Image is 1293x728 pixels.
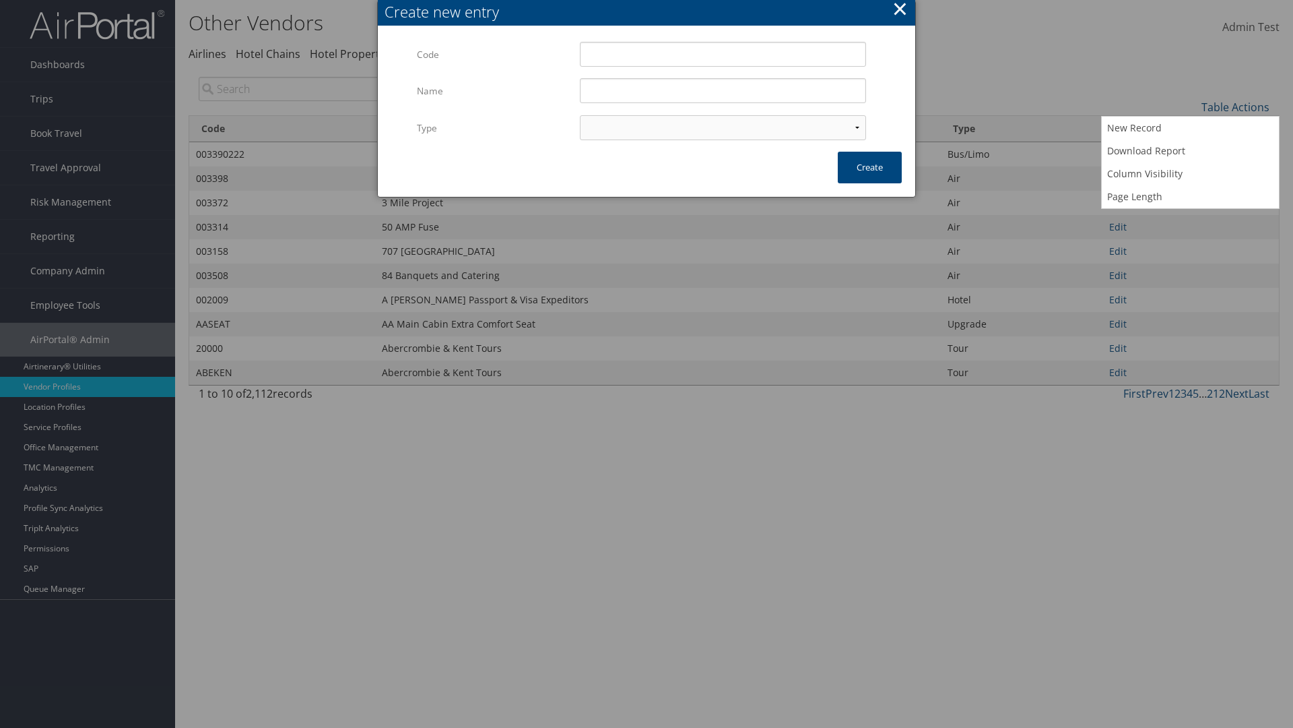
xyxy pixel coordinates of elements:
button: Create [838,152,902,183]
a: Download Report [1102,140,1279,162]
div: Create new entry [385,1,915,22]
a: New Record [1102,117,1279,140]
label: Type [417,115,570,141]
a: Page Length [1102,185,1279,208]
label: Name [417,78,570,104]
a: Column Visibility [1102,162,1279,185]
label: Code [417,42,570,67]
